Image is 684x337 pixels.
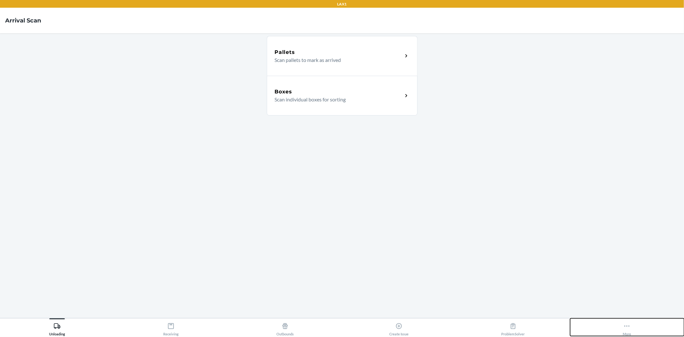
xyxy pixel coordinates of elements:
div: Create Issue [389,320,409,336]
h5: Boxes [275,88,292,96]
button: Receiving [114,318,228,336]
h5: Pallets [275,48,295,56]
h4: Arrival Scan [5,16,41,25]
button: Outbounds [228,318,342,336]
div: Outbounds [276,320,294,336]
div: Unloading [49,320,65,336]
p: Scan pallets to mark as arrived [275,56,398,64]
div: Receiving [163,320,179,336]
p: Scan individual boxes for sorting [275,96,398,103]
div: More [623,320,631,336]
button: Problem Solver [456,318,570,336]
p: LAX1 [337,1,347,7]
button: Create Issue [342,318,456,336]
a: BoxesScan individual boxes for sorting [267,76,418,116]
a: PalletsScan pallets to mark as arrived [267,36,418,76]
div: Problem Solver [501,320,525,336]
